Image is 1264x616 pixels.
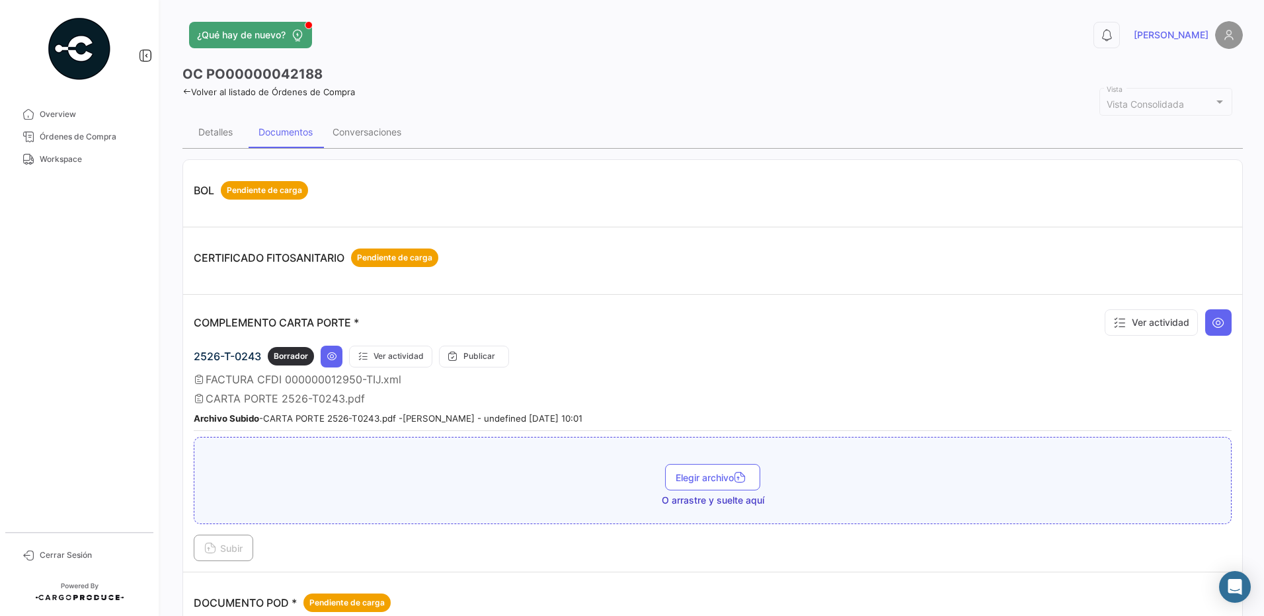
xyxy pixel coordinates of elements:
[46,16,112,82] img: powered-by.png
[198,126,233,137] div: Detalles
[676,472,750,483] span: Elegir archivo
[258,126,313,137] div: Documentos
[194,413,259,424] b: Archivo Subido
[349,346,432,367] button: Ver actividad
[274,350,308,362] span: Borrador
[197,28,286,42] span: ¿Qué hay de nuevo?
[665,464,760,490] button: Elegir archivo
[204,543,243,554] span: Subir
[206,392,365,405] span: CARTA PORTE 2526-T0243.pdf
[182,87,355,97] a: Volver al listado de Órdenes de Compra
[194,594,391,612] p: DOCUMENTO POD *
[189,22,312,48] button: ¿Qué hay de nuevo?
[40,153,143,165] span: Workspace
[1215,21,1243,49] img: placeholder-user.png
[194,350,261,363] span: 2526-T-0243
[439,346,509,367] button: Publicar
[11,148,148,171] a: Workspace
[194,316,359,329] p: COMPLEMENTO CARTA PORTE *
[11,103,148,126] a: Overview
[1219,571,1251,603] div: Abrir Intercom Messenger
[662,494,764,507] span: O arrastre y suelte aquí
[227,184,302,196] span: Pendiente de carga
[309,597,385,609] span: Pendiente de carga
[357,252,432,264] span: Pendiente de carga
[194,181,308,200] p: BOL
[11,126,148,148] a: Órdenes de Compra
[40,131,143,143] span: Órdenes de Compra
[40,549,143,561] span: Cerrar Sesión
[194,535,253,561] button: Subir
[194,249,438,267] p: CERTIFICADO FITOSANITARIO
[1107,98,1184,110] mat-select-trigger: Vista Consolidada
[1105,309,1198,336] button: Ver actividad
[1134,28,1208,42] span: [PERSON_NAME]
[333,126,401,137] div: Conversaciones
[40,108,143,120] span: Overview
[194,413,582,424] small: - CARTA PORTE 2526-T0243.pdf - [PERSON_NAME] - undefined [DATE] 10:01
[206,373,401,386] span: FACTURA CFDI 000000012950-TIJ.xml
[182,65,323,83] h3: OC PO00000042188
